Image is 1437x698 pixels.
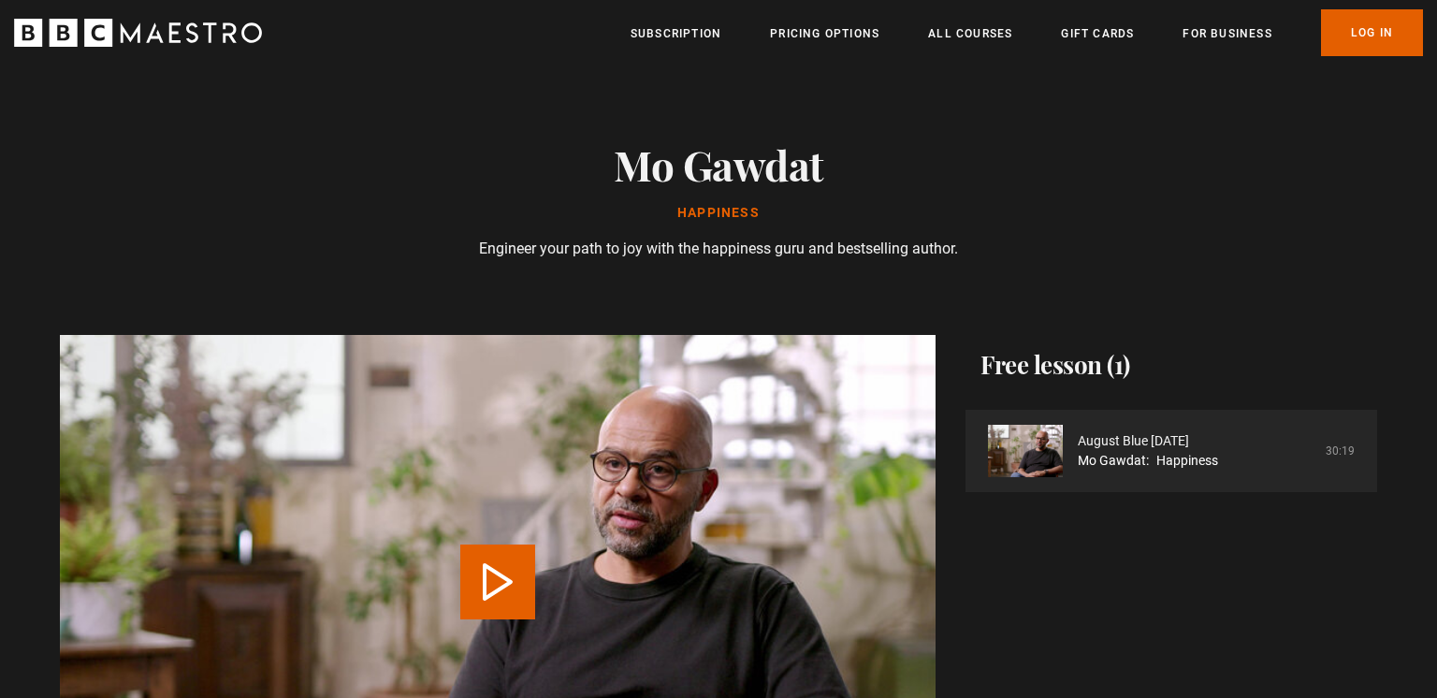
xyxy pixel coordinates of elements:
[631,24,721,43] a: Subscription
[455,238,982,260] p: Engineer your path to joy with the happiness guru and bestselling author.
[14,19,262,47] svg: BBC Maestro
[770,24,879,43] a: Pricing Options
[1183,24,1271,43] a: For business
[928,24,1012,43] a: All Courses
[455,203,982,223] p: Happiness
[1321,9,1423,56] a: Log In
[1078,451,1218,471] a: Mo Gawdat: Happiness
[455,140,982,188] h1: Mo Gawdat
[631,9,1423,56] nav: Primary
[965,335,1377,395] h2: Free lesson (1)
[460,545,535,619] button: Play Lesson Happiness
[1061,24,1134,43] a: Gift Cards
